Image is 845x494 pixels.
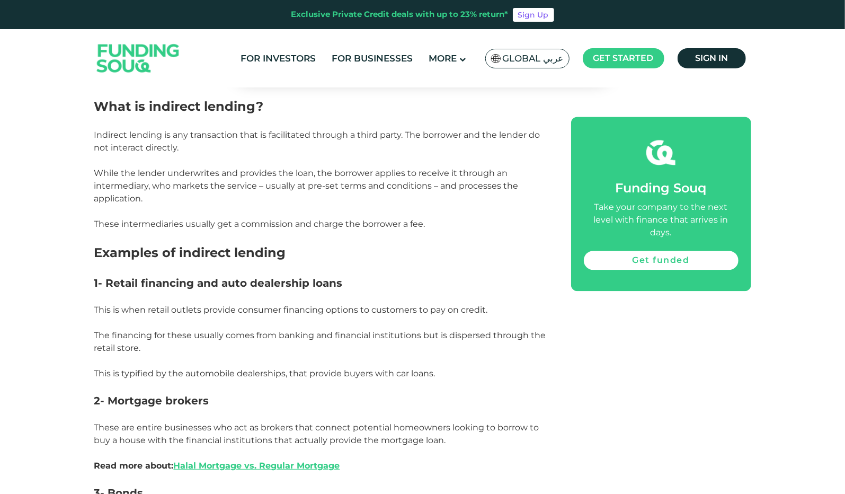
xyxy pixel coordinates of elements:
[86,32,190,85] img: Logo
[429,53,457,64] span: More
[94,422,539,471] span: These are entire businesses who act as brokers that connect potential homeowners looking to borro...
[329,50,415,67] a: For Businesses
[94,394,209,407] span: 2- Mortgage brokers
[94,168,519,204] span: While the lender underwrites and provides the loan, the borrower applies to receive it through an...
[94,219,425,229] span: These intermediaries usually get a commission and charge the borrower a fee.
[584,201,739,239] div: Take your company to the next level with finance that arrives in days.
[238,50,318,67] a: For Investors
[94,330,546,353] span: The financing for these usually comes from banking and financial institutions but is dispersed th...
[584,251,739,270] a: Get funded
[94,461,340,471] strong: Read more about:
[174,461,340,471] a: Halal Mortgage vs. Regular Mortgage
[94,277,343,289] span: 1- Retail financing and auto dealership loans
[94,130,540,153] span: Indirect lending is any transaction that is facilitated through a third party. The borrower and t...
[94,245,286,260] span: Examples of indirect lending
[503,52,564,65] span: Global عربي
[513,8,554,22] a: Sign Up
[94,368,435,378] span: This is typified by the automobile dealerships, that provide buyers with car loans.
[646,138,675,167] img: fsicon
[94,99,264,114] span: What is indirect lending?
[94,305,488,315] span: This is when retail outlets provide consumer financing options to customers to pay on credit.
[593,53,654,63] span: Get started
[678,48,746,68] a: Sign in
[616,180,707,196] span: Funding Souq
[291,8,509,21] div: Exclusive Private Credit deals with up to 23% return*
[695,53,728,63] span: Sign in
[491,54,501,63] img: SA Flag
